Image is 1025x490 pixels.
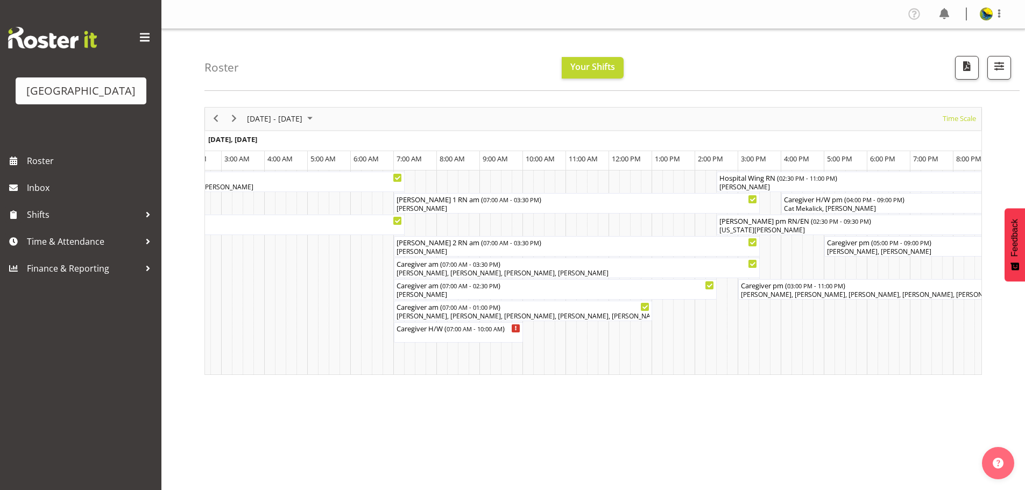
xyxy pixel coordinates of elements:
[397,154,422,164] span: 7:00 AM
[397,290,714,300] div: [PERSON_NAME]
[993,458,1003,468] img: help-xxl-2.png
[956,154,981,164] span: 8:00 PM
[397,301,649,312] div: Caregiver am ( )
[719,225,1015,235] div: [US_STATE][PERSON_NAME]
[227,112,242,125] button: Next
[207,108,225,130] div: previous period
[397,323,520,333] div: Caregiver H/W ( )
[224,154,250,164] span: 3:00 AM
[813,217,869,225] span: 02:30 PM - 09:30 PM
[41,215,402,226] div: NOCTE RN ( )
[440,154,465,164] span: 8:00 AM
[941,112,978,125] button: Time Scale
[26,83,136,99] div: [GEOGRAPHIC_DATA]
[209,112,223,125] button: Previous
[784,204,994,214] div: Cat Mekalick, [PERSON_NAME]
[243,108,319,130] div: Oct 27 - Nov 02, 2025
[27,153,156,169] span: Roster
[397,194,757,204] div: [PERSON_NAME] 1 RN am ( )
[394,236,760,257] div: Ressie 2 RN am Begin From Wednesday, October 29, 2025 at 7:00:00 AM GMT+13:00 Ends At Wednesday, ...
[483,238,539,247] span: 07:00 AM - 03:30 PM
[717,215,1018,235] div: Ressie pm RN/EN Begin From Wednesday, October 29, 2025 at 2:30:00 PM GMT+13:00 Ends At Wednesday,...
[397,258,757,269] div: Caregiver am ( )
[784,194,994,204] div: Caregiver H/W pm ( )
[846,195,902,204] span: 04:00 PM - 09:00 PM
[913,154,938,164] span: 7:00 PM
[987,56,1011,80] button: Filter Shifts
[246,112,303,125] span: [DATE] - [DATE]
[870,154,895,164] span: 6:00 PM
[41,172,402,183] div: NOCTE CG ( )
[397,204,757,214] div: [PERSON_NAME]
[397,268,757,278] div: [PERSON_NAME], [PERSON_NAME], [PERSON_NAME], [PERSON_NAME]
[397,237,757,247] div: [PERSON_NAME] 2 RN am ( )
[27,233,140,250] span: Time & Attendance
[354,154,379,164] span: 6:00 AM
[719,215,1015,226] div: [PERSON_NAME] pm RN/EN ( )
[827,237,994,247] div: Caregiver pm ( )
[955,56,979,80] button: Download a PDF of the roster according to the set date range.
[41,225,402,235] div: [PERSON_NAME]
[447,324,503,333] span: 07:00 AM - 10:00 AM
[204,61,239,74] h4: Roster
[1010,219,1020,257] span: Feedback
[8,27,97,48] img: Rosterit website logo
[394,279,717,300] div: Caregiver am Begin From Wednesday, October 29, 2025 at 7:00:00 AM GMT+13:00 Ends At Wednesday, Oc...
[208,134,257,144] span: [DATE], [DATE]
[397,311,649,321] div: [PERSON_NAME], [PERSON_NAME], [PERSON_NAME], [PERSON_NAME], [PERSON_NAME], [PERSON_NAME], [PERSON...
[612,154,641,164] span: 12:00 PM
[394,193,760,214] div: Ressie 1 RN am Begin From Wednesday, October 29, 2025 at 7:00:00 AM GMT+13:00 Ends At Wednesday, ...
[483,154,508,164] span: 9:00 AM
[873,238,929,247] span: 05:00 PM - 09:00 PM
[779,174,835,182] span: 02:30 PM - 11:00 PM
[562,57,624,79] button: Your Shifts
[27,180,156,196] span: Inbox
[394,322,523,343] div: Caregiver H/W Begin From Wednesday, October 29, 2025 at 7:00:00 AM GMT+13:00 Ends At Wednesday, O...
[1005,208,1025,281] button: Feedback - Show survey
[267,154,293,164] span: 4:00 AM
[741,154,766,164] span: 3:00 PM
[827,247,994,257] div: [PERSON_NAME], [PERSON_NAME]
[41,182,402,192] div: [PERSON_NAME], [PERSON_NAME], [PERSON_NAME], [PERSON_NAME]
[827,154,852,164] span: 5:00 PM
[397,247,757,257] div: [PERSON_NAME]
[526,154,555,164] span: 10:00 AM
[225,108,243,130] div: next period
[655,154,680,164] span: 1:00 PM
[310,154,336,164] span: 5:00 AM
[942,112,977,125] span: Time Scale
[394,258,760,278] div: Caregiver am Begin From Wednesday, October 29, 2025 at 7:00:00 AM GMT+13:00 Ends At Wednesday, Oc...
[39,172,405,192] div: NOCTE CG Begin From Tuesday, October 28, 2025 at 10:45:00 PM GMT+13:00 Ends At Wednesday, October...
[824,236,996,257] div: Caregiver pm Begin From Wednesday, October 29, 2025 at 5:00:00 PM GMT+13:00 Ends At Wednesday, Oc...
[27,207,140,223] span: Shifts
[698,154,723,164] span: 2:00 PM
[204,107,982,375] div: Timeline Week of October 27, 2025
[781,193,996,214] div: Caregiver H/W pm Begin From Wednesday, October 29, 2025 at 4:00:00 PM GMT+13:00 Ends At Wednesday...
[442,281,498,290] span: 07:00 AM - 02:30 PM
[394,301,652,321] div: Caregiver am Begin From Wednesday, October 29, 2025 at 7:00:00 AM GMT+13:00 Ends At Wednesday, Oc...
[442,303,498,311] span: 07:00 AM - 01:00 PM
[483,195,539,204] span: 07:00 AM - 03:30 PM
[569,154,598,164] span: 11:00 AM
[442,260,498,268] span: 07:00 AM - 03:30 PM
[787,281,843,290] span: 03:00 PM - 11:00 PM
[397,280,714,290] div: Caregiver am ( )
[27,260,140,276] span: Finance & Reporting
[245,112,317,125] button: October 2025
[784,154,809,164] span: 4:00 PM
[570,61,615,73] span: Your Shifts
[980,8,993,20] img: gemma-hall22491374b5f274993ff8414464fec47f.png
[39,215,405,235] div: NOCTE RN Begin From Tuesday, October 28, 2025 at 10:45:00 PM GMT+13:00 Ends At Wednesday, October...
